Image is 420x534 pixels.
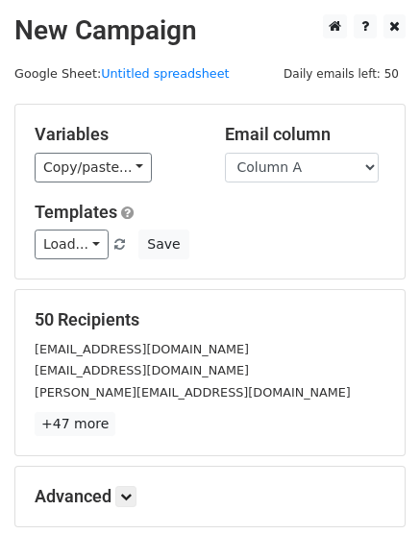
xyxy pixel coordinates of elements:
[35,486,385,507] h5: Advanced
[35,230,109,259] a: Load...
[35,202,117,222] a: Templates
[35,363,249,377] small: [EMAIL_ADDRESS][DOMAIN_NAME]
[14,66,230,81] small: Google Sheet:
[35,309,385,330] h5: 50 Recipients
[35,412,115,436] a: +47 more
[101,66,229,81] a: Untitled spreadsheet
[225,124,386,145] h5: Email column
[35,385,351,400] small: [PERSON_NAME][EMAIL_ADDRESS][DOMAIN_NAME]
[277,66,406,81] a: Daily emails left: 50
[277,63,406,85] span: Daily emails left: 50
[138,230,188,259] button: Save
[35,342,249,356] small: [EMAIL_ADDRESS][DOMAIN_NAME]
[35,124,196,145] h5: Variables
[14,14,406,47] h2: New Campaign
[35,153,152,182] a: Copy/paste...
[324,442,420,534] iframe: Chat Widget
